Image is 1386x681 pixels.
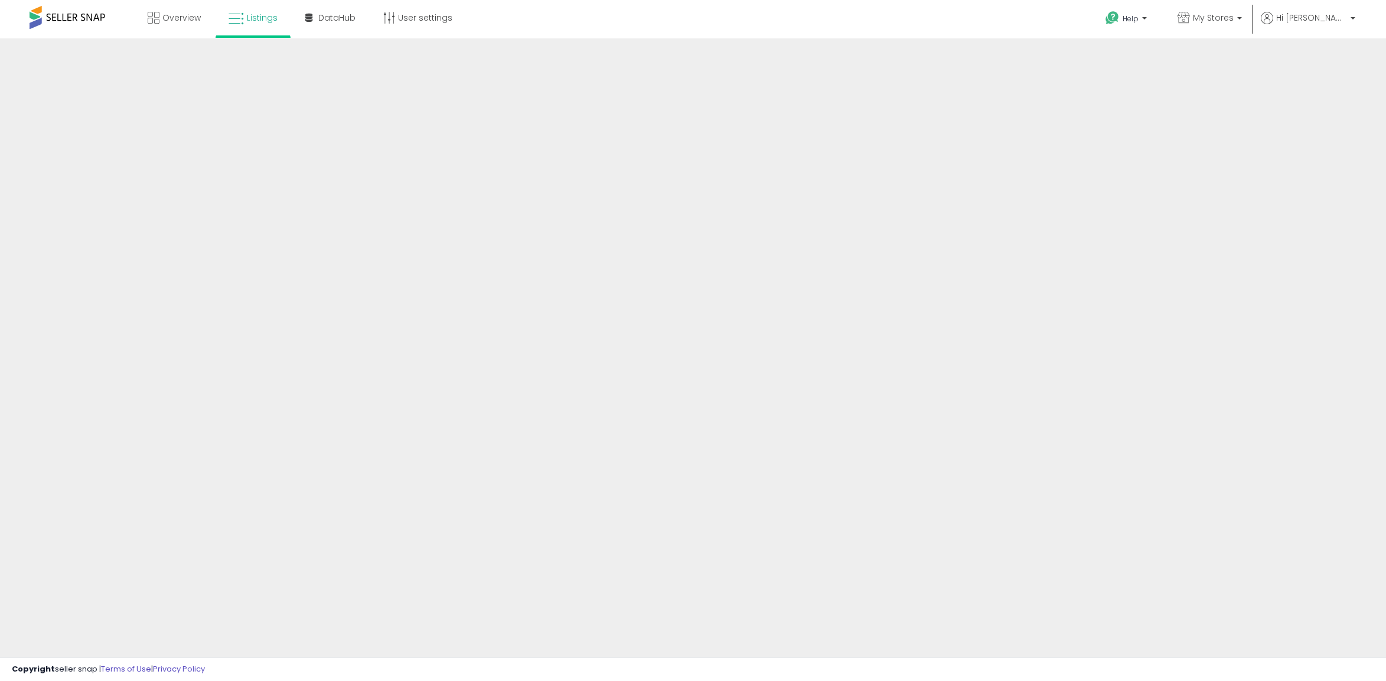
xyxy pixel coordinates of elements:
[1105,11,1120,25] i: Get Help
[1261,12,1355,38] a: Hi [PERSON_NAME]
[162,12,201,24] span: Overview
[247,12,278,24] span: Listings
[318,12,356,24] span: DataHub
[1276,12,1347,24] span: Hi [PERSON_NAME]
[1096,2,1159,38] a: Help
[1193,12,1234,24] span: My Stores
[1123,14,1139,24] span: Help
